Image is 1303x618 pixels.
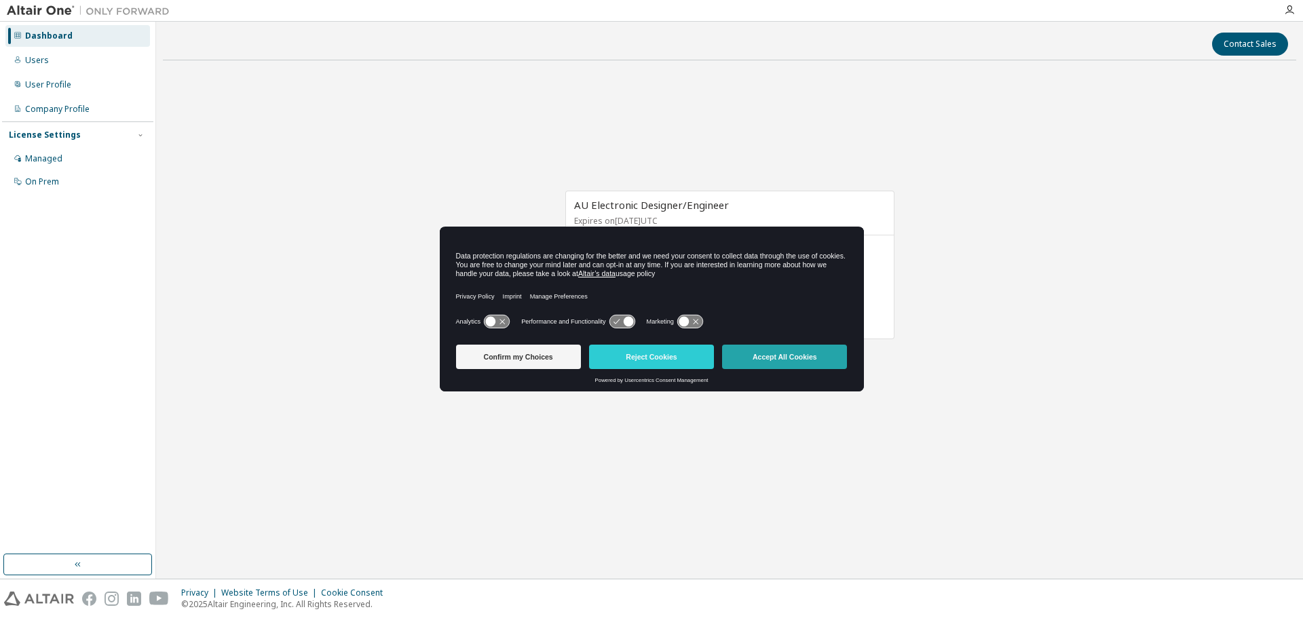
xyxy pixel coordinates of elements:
div: On Prem [25,176,59,187]
img: altair_logo.svg [4,592,74,606]
div: Website Terms of Use [221,587,321,598]
div: Cookie Consent [321,587,391,598]
div: Users [25,55,49,66]
div: Company Profile [25,104,90,115]
p: Expires on [DATE] UTC [574,215,882,227]
div: License Settings [9,130,81,140]
div: User Profile [25,79,71,90]
img: linkedin.svg [127,592,141,606]
img: instagram.svg [105,592,119,606]
div: Managed [25,153,62,164]
div: Dashboard [25,31,73,41]
span: AU Electronic Designer/Engineer [574,198,729,212]
img: youtube.svg [149,592,169,606]
img: Altair One [7,4,176,18]
button: Contact Sales [1212,33,1288,56]
div: Privacy [181,587,221,598]
p: © 2025 Altair Engineering, Inc. All Rights Reserved. [181,598,391,610]
img: facebook.svg [82,592,96,606]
